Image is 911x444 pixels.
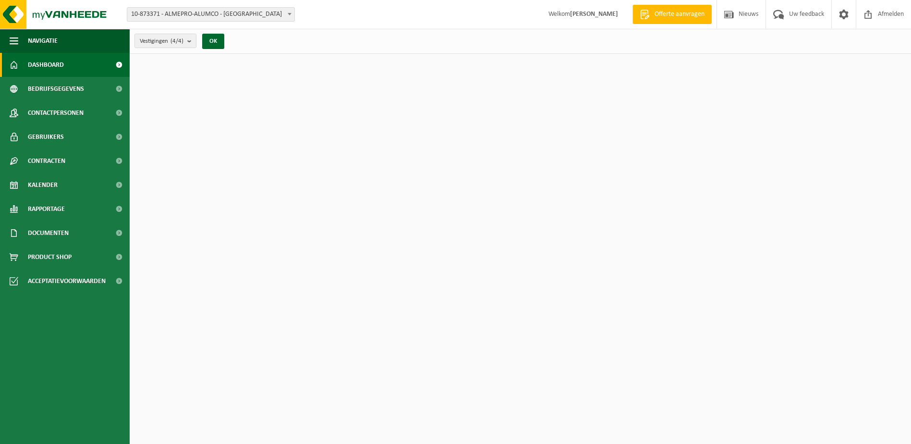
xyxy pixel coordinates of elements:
span: Documenten [28,221,69,245]
button: OK [202,34,224,49]
span: Contactpersonen [28,101,84,125]
a: Offerte aanvragen [632,5,712,24]
span: Kalender [28,173,58,197]
span: Product Shop [28,245,72,269]
strong: [PERSON_NAME] [570,11,618,18]
span: Navigatie [28,29,58,53]
span: Acceptatievoorwaarden [28,269,106,293]
span: Contracten [28,149,65,173]
span: 10-873371 - ALMEPRO-ALUMCO - NINOVE [127,8,294,21]
span: Dashboard [28,53,64,77]
span: 10-873371 - ALMEPRO-ALUMCO - NINOVE [127,7,295,22]
button: Vestigingen(4/4) [134,34,196,48]
span: Gebruikers [28,125,64,149]
count: (4/4) [170,38,183,44]
span: Vestigingen [140,34,183,49]
span: Rapportage [28,197,65,221]
span: Offerte aanvragen [652,10,707,19]
span: Bedrijfsgegevens [28,77,84,101]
